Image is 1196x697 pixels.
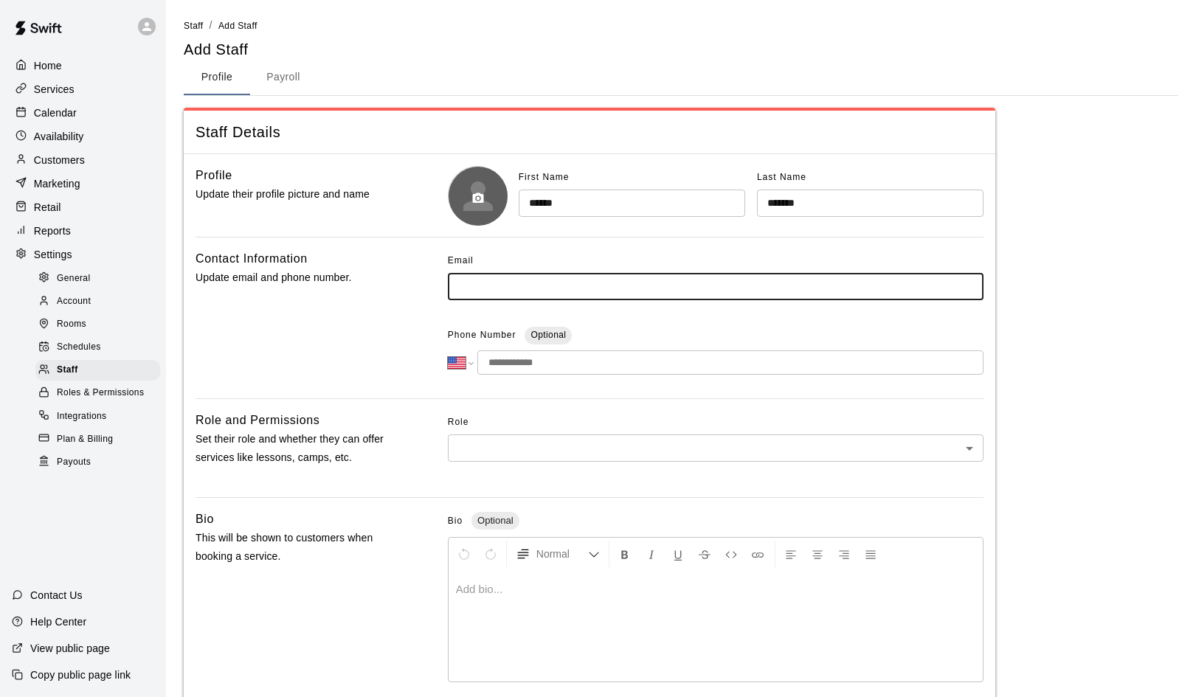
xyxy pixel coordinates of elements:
span: Bio [448,516,463,526]
span: Add Staff [218,21,257,31]
span: Payouts [57,455,91,470]
a: Roles & Permissions [35,382,166,405]
button: Redo [478,541,503,567]
h6: Contact Information [196,249,308,268]
p: Update their profile picture and name [196,185,401,204]
button: Insert Link [745,541,770,567]
p: Availability [34,129,84,144]
button: Justify Align [858,541,883,567]
span: Optional [530,330,566,340]
a: Payouts [35,451,166,474]
span: Schedules [57,340,101,355]
p: Reports [34,223,71,238]
div: staff form tabs [184,60,1178,95]
p: Services [34,82,75,97]
span: Email [448,249,474,273]
span: First Name [519,172,570,182]
a: General [35,267,166,290]
a: Integrations [35,405,166,428]
span: Account [57,294,91,309]
p: Retail [34,200,61,215]
span: Roles & Permissions [57,386,144,400]
button: Format Strikethrough [692,541,717,567]
span: Optional [471,515,519,526]
p: Copy public page link [30,667,131,682]
button: Insert Code [719,541,744,567]
span: Role [448,411,984,434]
span: Staff [57,363,78,378]
button: Format Underline [666,541,691,567]
span: Plan & Billing [57,432,113,447]
li: / [209,18,212,33]
span: Rooms [57,317,86,332]
h6: Role and Permissions [196,411,319,430]
a: Staff [184,19,203,31]
a: Rooms [35,313,166,336]
button: Format Bold [612,541,637,567]
button: Left Align [778,541,803,567]
h5: Add Staff [184,40,248,60]
p: Home [34,58,62,73]
button: Format Italics [639,541,664,567]
a: Home [12,55,154,77]
a: Retail [12,196,154,218]
a: Schedules [35,336,166,359]
a: Marketing [12,173,154,195]
span: Integrations [57,409,107,424]
div: Schedules [35,337,160,358]
h6: Profile [196,166,232,185]
a: Account [35,290,166,313]
div: Rooms [35,314,160,335]
span: Last Name [757,172,806,182]
button: Payroll [250,60,317,95]
a: Calendar [12,102,154,124]
span: Phone Number [448,324,516,347]
button: Undo [452,541,477,567]
h6: Bio [196,510,214,529]
p: Set their role and whether they can offer services like lessons, camps, etc. [196,430,401,467]
a: Plan & Billing [35,428,166,451]
div: Plan & Billing [35,429,160,450]
p: This will be shown to customers when booking a service. [196,529,401,566]
span: Staff Details [196,122,984,142]
span: Normal [536,547,588,561]
button: Formatting Options [510,541,606,567]
p: Calendar [34,105,77,120]
p: Settings [34,247,72,262]
button: Profile [184,60,250,95]
div: Payouts [35,452,160,473]
button: Right Align [832,541,857,567]
span: Staff [184,21,203,31]
nav: breadcrumb [184,18,1178,34]
a: Reports [12,220,154,242]
a: Staff [35,359,166,382]
div: General [35,268,160,289]
a: Customers [12,149,154,171]
p: Marketing [34,176,80,191]
p: View public page [30,641,110,656]
div: Integrations [35,406,160,427]
div: Roles & Permissions [35,383,160,403]
p: Contact Us [30,588,83,603]
span: General [57,271,91,286]
button: Center Align [805,541,830,567]
a: Availability [12,125,154,148]
a: Settings [12,243,154,266]
p: Update email and phone number. [196,268,401,287]
a: Services [12,78,154,100]
div: Staff [35,360,160,381]
div: Account [35,291,160,312]
p: Help Center [30,614,86,629]
p: Customers [34,153,85,167]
